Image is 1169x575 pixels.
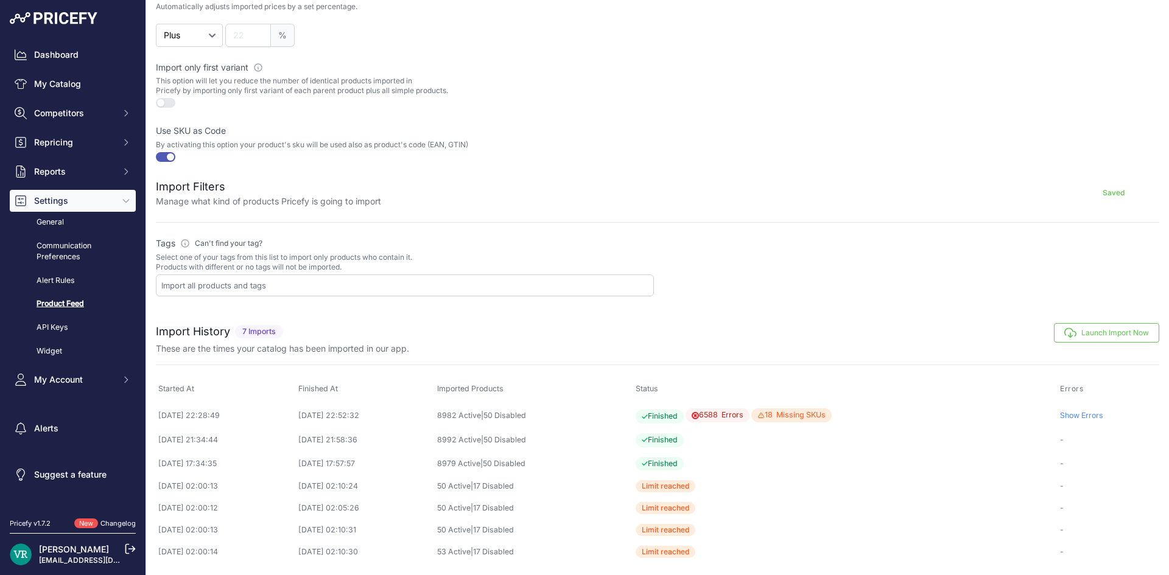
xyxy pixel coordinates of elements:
[10,293,136,315] a: Product Feed
[10,212,136,233] a: General
[435,541,633,563] td: |
[10,190,136,212] button: Settings
[437,459,480,468] a: 8979 Active
[74,518,98,529] span: New
[10,317,136,338] a: API Keys
[435,519,633,541] td: |
[34,136,114,148] span: Repricing
[156,497,296,519] td: [DATE] 02:00:12
[156,519,296,541] td: [DATE] 02:00:13
[156,237,654,249] label: Tags
[10,341,136,362] a: Widget
[636,409,684,423] span: Finished
[296,475,435,497] td: [DATE] 02:10:24
[156,253,654,272] p: Select one of your tags from this list to import only products who contain it. Products with diff...
[156,195,381,207] p: Manage what kind of products Pricefy is going to import
[158,384,194,393] span: Started At
[156,323,230,340] h2: Import History
[10,44,136,66] a: Dashboard
[473,525,514,534] a: 17 Disabled
[1054,323,1159,343] button: Launch Import Now
[10,235,136,268] a: Communication Preferences
[156,61,654,74] label: Import only first variant
[473,481,514,490] a: 17 Disabled
[156,2,357,12] p: Automatically adjusts imported prices by a set percentage.
[483,459,525,468] a: 50 Disabled
[686,408,749,422] span: 6588 Errors
[636,480,695,492] span: Limit reached
[1060,524,1157,536] p: -
[435,497,633,519] td: |
[10,73,136,95] a: My Catalog
[636,524,695,536] span: Limit reached
[156,452,296,476] td: [DATE] 17:34:35
[437,525,471,534] a: 50 Active
[1060,458,1157,470] p: -
[10,369,136,391] button: My Account
[636,384,658,393] span: Status
[10,270,136,291] a: Alert Rules
[435,475,633,497] td: |
[473,503,514,512] a: 17 Disabled
[156,178,381,195] h2: Import Filters
[636,457,684,471] span: Finished
[1060,384,1084,394] span: Errors
[636,502,695,514] span: Limit reached
[34,166,114,178] span: Reports
[10,131,136,153] button: Repricing
[473,547,514,556] a: 17 Disabled
[437,481,471,490] a: 50 Active
[10,464,136,486] a: Suggest a feature
[10,518,51,529] div: Pricefy v1.7.2
[296,541,435,563] td: [DATE] 02:10:30
[435,428,633,452] td: |
[437,547,471,556] a: 53 Active
[34,107,114,119] span: Competitors
[10,12,97,24] img: Pricefy Logo
[296,428,435,452] td: [DATE] 21:58:36
[636,433,684,447] span: Finished
[156,475,296,497] td: [DATE] 02:00:13
[10,417,136,439] a: Alerts
[195,239,262,248] span: Can't find your tag?
[10,161,136,183] button: Reports
[483,435,526,444] a: 50 Disabled
[437,503,471,512] a: 50 Active
[435,452,633,476] td: |
[34,374,114,386] span: My Account
[235,325,283,339] span: 7 Imports
[156,343,409,355] p: These are the times your catalog has been imported in our app.
[636,546,695,558] span: Limit reached
[1060,411,1103,420] a: Show Errors
[1060,481,1157,492] p: -
[1060,546,1157,558] p: -
[100,519,136,528] a: Changelog
[10,102,136,124] button: Competitors
[1060,434,1157,446] p: -
[156,76,654,96] p: This option will let you reduce the number of identical products imported in Pricefy by importing...
[1060,503,1157,514] p: -
[296,497,435,519] td: [DATE] 02:05:26
[156,125,654,137] label: Use SKU as Code
[483,411,526,420] a: 50 Disabled
[156,541,296,563] td: [DATE] 02:00:14
[435,403,633,428] td: |
[296,452,435,476] td: [DATE] 17:57:57
[751,408,832,422] span: 18 Missing SKUs
[156,403,296,428] td: [DATE] 22:28:49
[161,280,653,291] input: Import all products and tags
[296,519,435,541] td: [DATE] 02:10:31
[1068,183,1159,203] button: Saved
[39,556,166,565] a: [EMAIL_ADDRESS][DOMAIN_NAME]
[271,24,295,47] span: %
[296,403,435,428] td: [DATE] 22:52:32
[156,140,654,150] p: By activating this option your product's sku will be used also as product's code (EAN, GTIN)
[437,435,481,444] a: 8992 Active
[39,544,109,554] a: [PERSON_NAME]
[298,384,338,393] span: Finished At
[156,428,296,452] td: [DATE] 21:34:44
[34,195,114,207] span: Settings
[10,44,136,504] nav: Sidebar
[437,384,504,393] span: Imported Products
[1060,384,1086,394] button: Errors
